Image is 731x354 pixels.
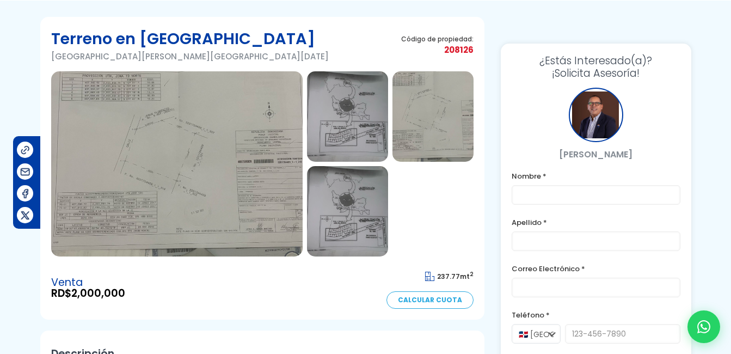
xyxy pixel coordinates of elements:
[512,54,680,80] h3: ¡Solicita Asesoría!
[401,43,474,57] span: 208126
[470,270,474,278] sup: 2
[51,277,125,288] span: Venta
[51,288,125,299] span: RD$
[565,324,680,344] input: 123-456-7890
[437,272,460,281] span: 237.77
[425,272,474,281] span: mt
[512,148,680,161] p: [PERSON_NAME]
[20,144,31,156] img: Compartir
[569,88,623,142] div: Hugo Pagan
[20,210,31,221] img: Compartir
[307,166,388,257] img: Terreno en Villa Mella
[512,216,680,229] label: Apellido *
[512,308,680,322] label: Teléfono *
[71,286,125,301] span: 2,000,000
[512,262,680,276] label: Correo Electrónico *
[51,50,329,63] p: [GEOGRAPHIC_DATA][PERSON_NAME][GEOGRAPHIC_DATA][DATE]
[307,71,388,162] img: Terreno en Villa Mella
[401,35,474,43] span: Código de propiedad:
[512,169,680,183] label: Nombre *
[392,71,474,162] img: Terreno en Villa Mella
[51,28,329,50] h1: Terreno en [GEOGRAPHIC_DATA]
[20,166,31,178] img: Compartir
[20,188,31,199] img: Compartir
[51,71,303,257] img: Terreno en Villa Mella
[386,291,474,309] a: Calcular Cuota
[512,54,680,67] span: ¿Estás Interesado(a)?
